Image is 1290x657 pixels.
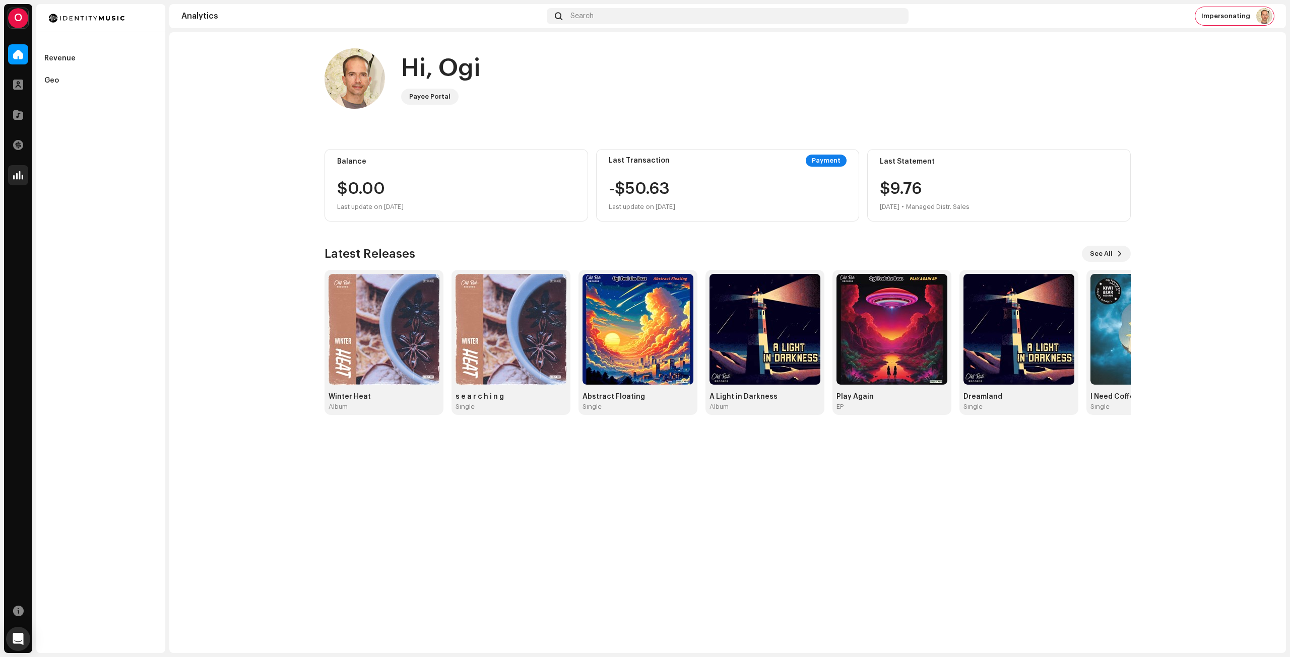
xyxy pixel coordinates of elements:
re-o-card-value: Last Statement [867,149,1131,222]
re-m-nav-item: Geo [40,70,161,91]
img: ac02fe72-e4e6-4af3-8535-33b7c69ab2c7 [1256,8,1272,24]
div: Album [709,403,729,411]
img: 987d4789-e76b-4dcd-aa9a-c8f3c33a2fd7 [836,274,947,385]
img: 19cddc0a-939b-45dd-a30c-e686b94422f6 [1090,274,1201,385]
div: Last Transaction [609,157,670,165]
div: Winter Heat [329,393,439,401]
span: Search [570,12,594,20]
img: ac02fe72-e4e6-4af3-8535-33b7c69ab2c7 [325,48,385,109]
div: Last update on [DATE] [337,201,575,213]
div: Last Statement [880,158,1118,166]
div: Revenue [44,54,76,62]
re-o-card-value: Balance [325,149,588,222]
div: Open Intercom Messenger [6,627,30,651]
div: s e a r c h i n g [456,393,566,401]
div: Last update on [DATE] [609,201,675,213]
re-m-nav-item: Revenue [40,48,161,68]
div: • [901,201,904,213]
div: EP [836,403,844,411]
div: Geo [44,77,59,85]
span: Impersonating [1201,12,1250,20]
div: O [8,8,28,28]
div: I Need Coffee [1090,393,1201,401]
h3: Latest Releases [325,246,415,262]
img: 9f644810-e96a-49ae-917a-96b32e6fd340 [583,274,693,385]
div: Single [583,403,602,411]
img: 859f47b7-4d8d-475a-ad89-397357225a44 [963,274,1074,385]
div: Analytics [181,12,543,20]
div: Dreamland [963,393,1074,401]
div: Single [456,403,475,411]
div: Payment [806,155,847,167]
div: A Light in Darkness [709,393,820,401]
div: Album [329,403,348,411]
div: Single [963,403,983,411]
img: b92acdd0-5378-45ce-8006-faba0e67930e [456,274,566,385]
div: Abstract Floating [583,393,693,401]
div: Payee Portal [409,91,450,103]
button: See All [1082,246,1131,262]
div: Single [1090,403,1110,411]
span: See All [1090,244,1113,264]
img: a1e659c5-dac8-4b95-913b-29b7bf98df89 [329,274,439,385]
div: Balance [337,158,575,166]
div: Play Again [836,393,947,401]
div: [DATE] [880,201,899,213]
div: Managed Distr. Sales [906,201,970,213]
div: Hi, Ogi [401,52,480,85]
img: ad728b0d-8f1d-46da-9f51-72408e75b183 [709,274,820,385]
